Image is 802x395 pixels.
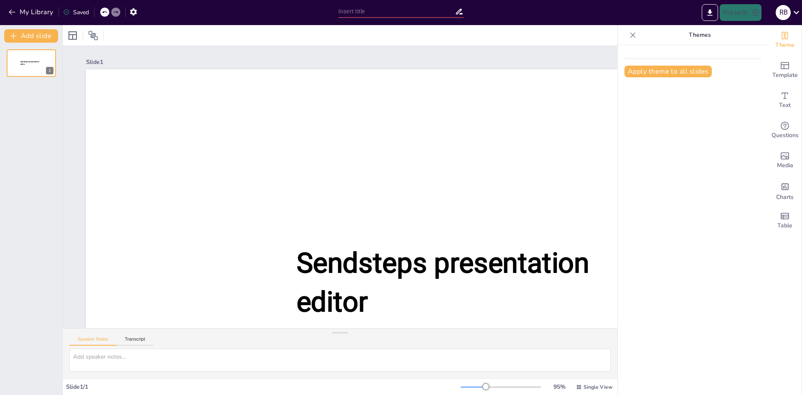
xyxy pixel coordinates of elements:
p: Themes [640,25,760,45]
span: Sendsteps presentation editor [20,61,39,65]
span: Sendsteps presentation editor [297,247,589,318]
span: Template [772,71,798,80]
button: Export to PowerPoint [702,4,718,21]
div: Add text boxes [768,85,802,115]
button: Present [720,4,761,21]
div: Add a table [768,206,802,236]
span: Questions [772,131,799,140]
span: Text [779,101,791,110]
button: Speaker Notes [69,336,117,346]
div: Saved [63,8,89,16]
span: Theme [775,41,794,50]
div: Slide 1 / 1 [66,383,461,391]
div: Change the overall theme [768,25,802,55]
div: 1 [46,67,53,74]
div: Add images, graphics, shapes or video [768,145,802,176]
span: Single View [584,384,612,390]
button: Transcript [117,336,154,346]
span: Table [777,221,792,230]
button: Add slide [4,29,58,43]
button: R B [776,4,791,21]
span: Position [88,31,98,41]
input: Insert title [338,5,455,18]
button: My Library [6,5,57,19]
button: Apply theme to all slides [624,66,712,77]
div: Sendsteps presentation editor1 [7,49,56,77]
div: Slide 1 [86,58,758,66]
span: Media [777,161,793,170]
div: R B [776,5,791,20]
div: Get real-time input from your audience [768,115,802,145]
div: 95 % [549,383,569,391]
span: Charts [776,193,794,202]
div: Add ready made slides [768,55,802,85]
div: Layout [66,29,79,42]
div: Add charts and graphs [768,176,802,206]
